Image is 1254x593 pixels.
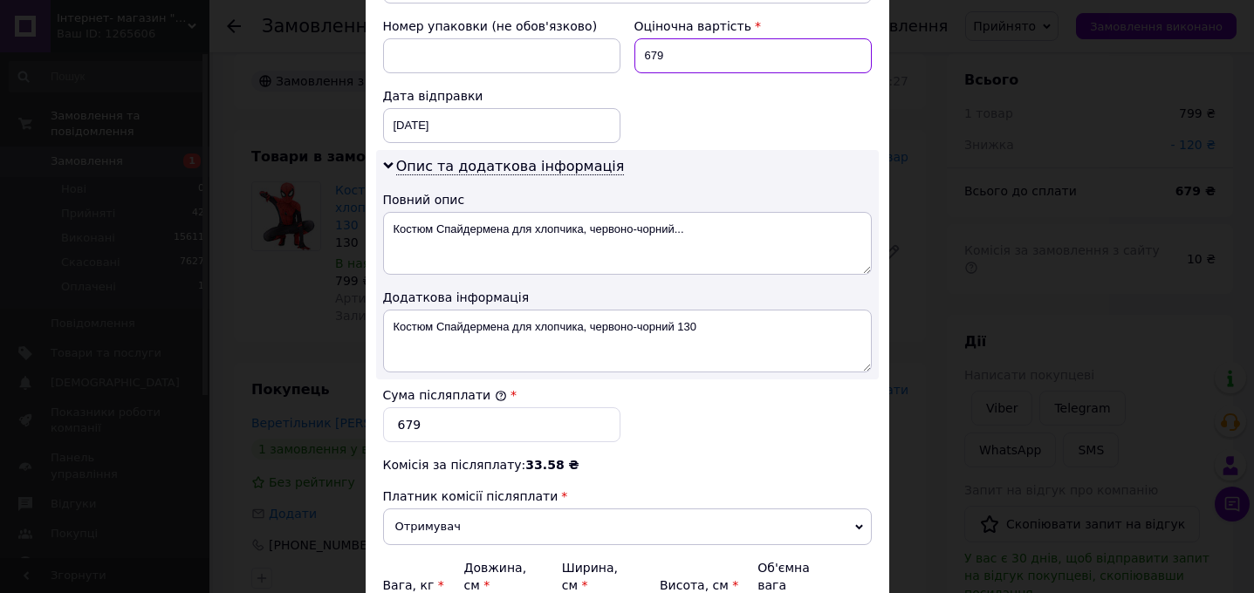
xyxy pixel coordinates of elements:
[383,489,558,503] span: Платник комісії післяплати
[383,508,872,545] span: Отримувач
[562,561,618,592] label: Ширина, см
[660,578,738,592] label: Висота, см
[383,388,507,402] label: Сума післяплати
[383,289,872,306] div: Додаткова інформація
[383,310,872,372] textarea: Костюм Спайдермена для хлопчика, червоно-чорний 130
[396,158,625,175] span: Опис та додаткова інформація
[383,87,620,105] div: Дата відправки
[634,17,872,35] div: Оціночна вартість
[463,561,526,592] label: Довжина, см
[383,212,872,275] textarea: Костюм Спайдермена для хлопчика, червоно-чорний...
[525,458,579,472] span: 33.58 ₴
[383,191,872,208] div: Повний опис
[383,17,620,35] div: Номер упаковки (не обов'язково)
[383,578,444,592] label: Вага, кг
[383,456,872,474] div: Комісія за післяплату:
